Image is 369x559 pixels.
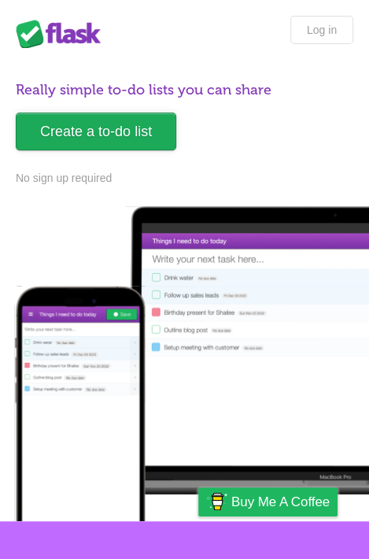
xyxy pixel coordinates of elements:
a: Log in [290,16,353,44]
p: No sign up required [16,170,353,187]
div: Flask Lists [16,20,110,48]
span: Buy me a coffee [231,488,330,516]
h1: Really simple to-do lists you can share [16,80,353,101]
a: Buy me a coffee [198,487,338,516]
a: Create a to-do list [16,113,176,150]
img: Buy me a coffee [206,488,227,515]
